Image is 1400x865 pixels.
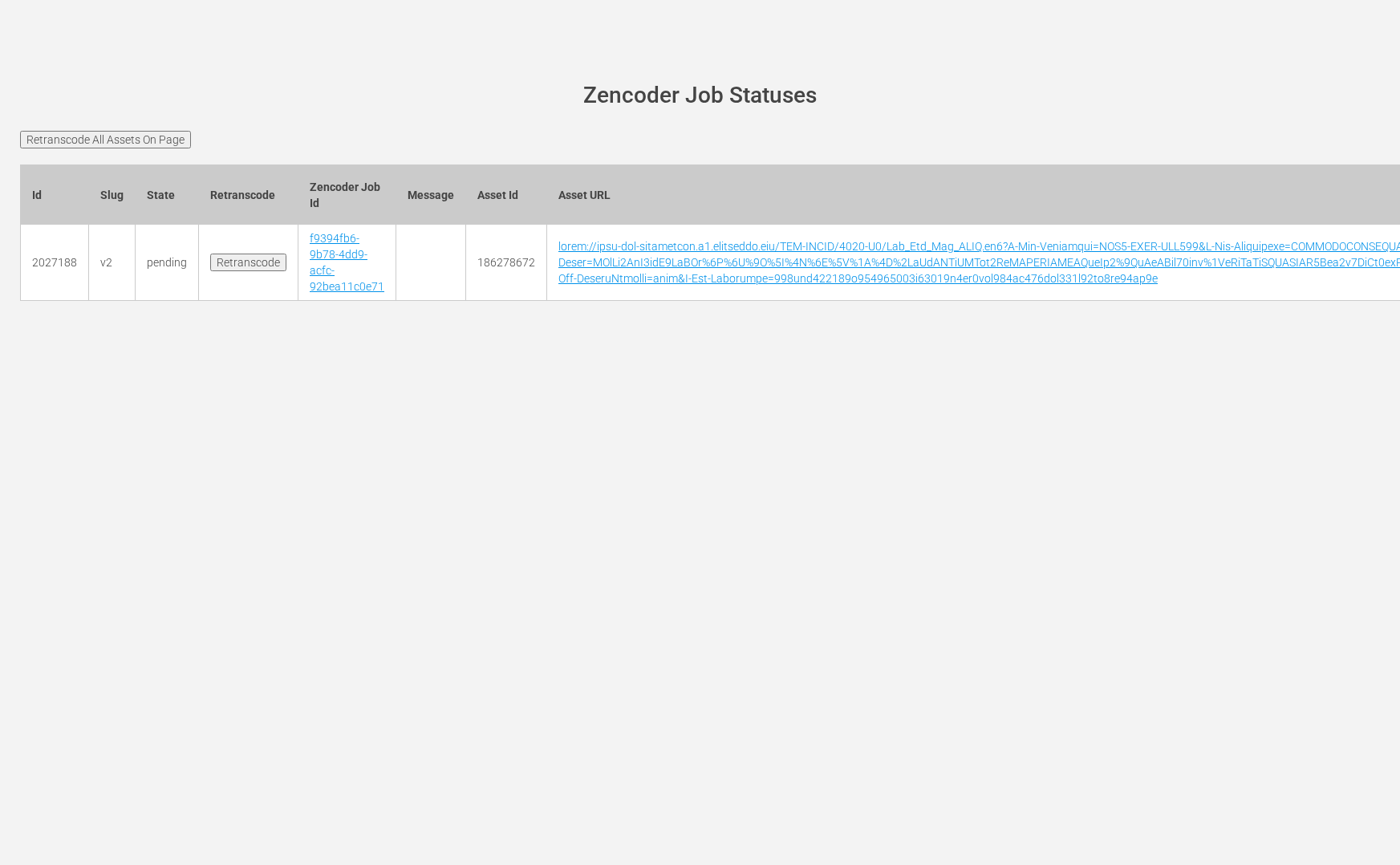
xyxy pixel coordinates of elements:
[21,225,89,301] td: 2027188
[466,225,547,301] td: 186278672
[298,164,396,225] th: Zencoder Job Id
[21,164,89,225] th: Id
[20,131,191,148] input: Retranscode All Assets On Page
[466,164,547,225] th: Asset Id
[89,164,136,225] th: Slug
[210,254,286,271] input: Retranscode
[43,83,1357,108] h1: Zencoder Job Statuses
[310,232,384,293] a: f9394fb6-9b78-4dd9-acfc-92bea11c0e71
[136,225,199,301] td: pending
[396,164,466,225] th: Message
[89,225,136,301] td: v2
[136,164,199,225] th: State
[199,164,298,225] th: Retranscode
